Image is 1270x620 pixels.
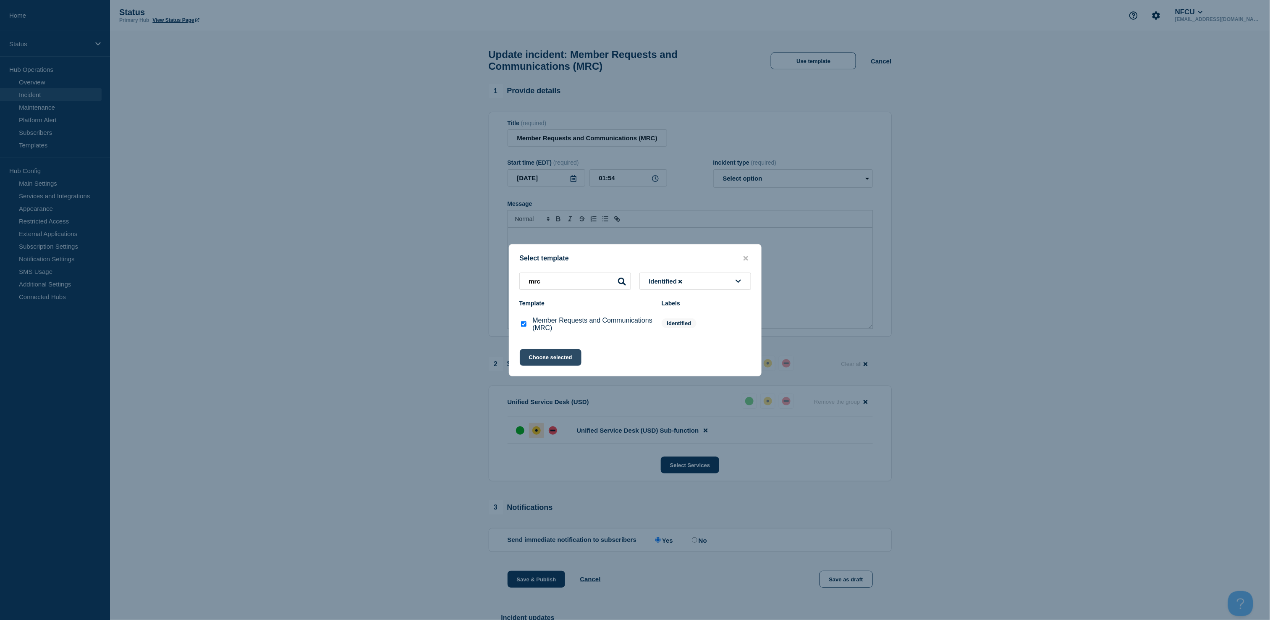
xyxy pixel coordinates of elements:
button: Identified [639,273,751,290]
span: Identified [662,318,697,328]
button: Choose selected [520,349,581,366]
span: Identified [649,278,684,285]
div: Select template [509,255,761,263]
input: Member Requests and Communications (MRC) checkbox [521,321,526,327]
div: Template [519,300,653,307]
button: close button [741,255,751,263]
div: Labels [662,300,751,307]
input: Search templates & labels [519,273,631,290]
p: Member Requests and Communications (MRC) [533,317,653,332]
